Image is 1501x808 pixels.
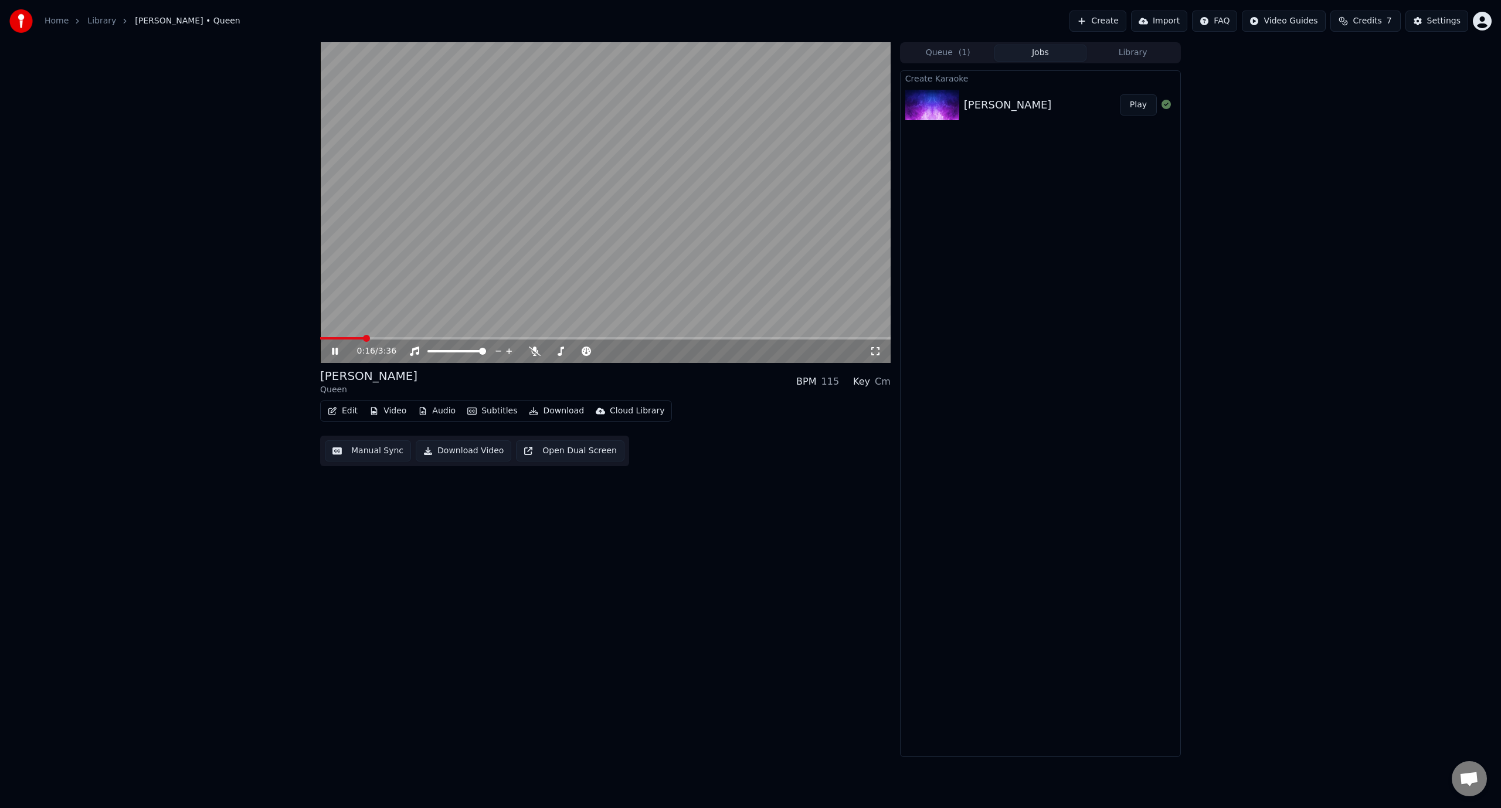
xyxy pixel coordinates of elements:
img: youka [9,9,33,33]
div: Open chat [1452,761,1487,796]
span: [PERSON_NAME] • Queen [135,15,240,27]
div: Create Karaoke [901,71,1180,85]
button: Video [365,403,411,419]
button: Download [524,403,589,419]
div: Key [853,375,870,389]
button: Play [1120,94,1157,116]
div: / [357,345,385,357]
span: 0:16 [357,345,375,357]
div: Settings [1427,15,1461,27]
span: 3:36 [378,345,396,357]
button: Credits7 [1330,11,1401,32]
span: Credits [1353,15,1381,27]
a: Home [45,15,69,27]
a: Library [87,15,116,27]
div: BPM [796,375,816,389]
button: Settings [1405,11,1468,32]
button: Edit [323,403,362,419]
span: ( 1 ) [959,47,970,59]
div: 115 [821,375,840,389]
button: Download Video [416,440,511,461]
button: Queue [902,45,994,62]
button: Import [1131,11,1187,32]
span: 7 [1387,15,1392,27]
nav: breadcrumb [45,15,240,27]
button: Library [1086,45,1179,62]
div: Cm [875,375,891,389]
button: Manual Sync [325,440,411,461]
button: FAQ [1192,11,1237,32]
div: Queen [320,384,417,396]
div: [PERSON_NAME] [320,368,417,384]
div: Cloud Library [610,405,664,417]
button: Open Dual Screen [516,440,624,461]
button: Audio [413,403,460,419]
button: Video Guides [1242,11,1325,32]
div: [PERSON_NAME] [964,97,1052,113]
button: Jobs [994,45,1087,62]
button: Subtitles [463,403,522,419]
button: Create [1069,11,1126,32]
